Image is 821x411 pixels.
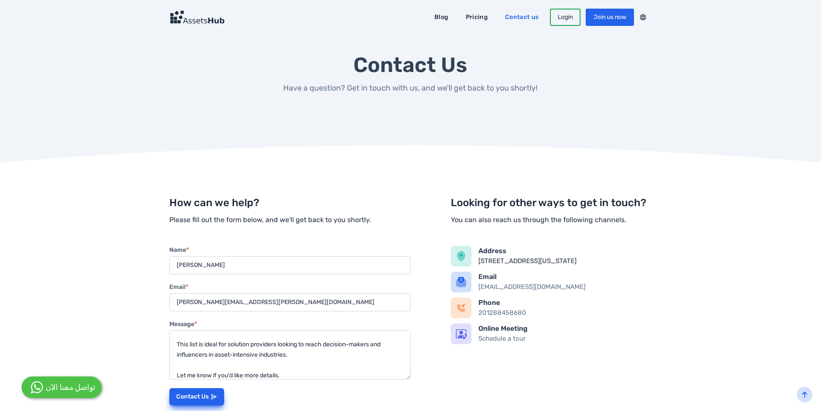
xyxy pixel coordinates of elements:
[428,10,454,24] a: Blog
[586,9,634,26] a: Join us now
[169,388,224,405] button: Contact Us
[478,309,526,317] a: 201288458680
[478,283,586,291] a: [EMAIL_ADDRESS][DOMAIN_NAME]
[478,256,652,266] div: [STREET_ADDRESS][US_STATE]
[478,335,526,342] a: Schedule a tour
[169,283,411,292] label: Email
[478,298,652,308] h5: Phone
[451,198,652,208] h2: Looking for other ways to get in touch?
[169,246,411,254] label: Name
[460,10,494,24] a: Pricing
[270,48,551,82] h1: Contact Us
[499,10,545,24] a: Contact us
[478,272,652,282] h5: Email
[169,198,411,208] h2: How can we help?
[169,215,411,225] p: Please fill out the form below, and we'll get back to you shortly.
[550,9,581,26] a: Login
[451,215,652,225] p: You can also reach us through the following channels.
[169,320,411,329] label: Message
[270,82,551,94] p: Have a question? Get in touch with us, and we'll get back to you shortly!
[169,10,225,24] img: Logo Dark
[478,323,652,334] h5: Online Meeting
[46,382,95,393] div: تواصل معنا الآن
[478,246,652,256] h5: Address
